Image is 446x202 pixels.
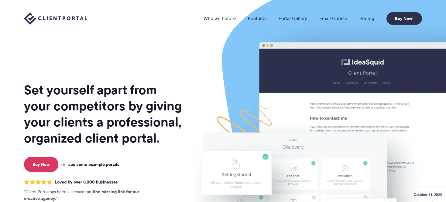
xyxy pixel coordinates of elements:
[24,82,183,146] h1: Set yourself apart from your competitors by giving your clients a professional, organized client ...
[68,162,119,167] a: see some example portals
[24,188,139,202] strong: the missing link for our creative agency
[248,16,266,21] a: Features
[204,16,236,21] a: Who we help
[55,180,118,185] span: Loved by over 8,000 businesses
[386,12,422,25] a: Buy Now!
[24,189,152,202] p: Client Portal has been a lifesaver and .
[61,162,65,167] span: or
[319,16,347,21] a: Email Course
[279,16,307,21] a: Portal Gallery
[24,157,58,172] a: Buy Now
[359,16,374,21] a: Pricing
